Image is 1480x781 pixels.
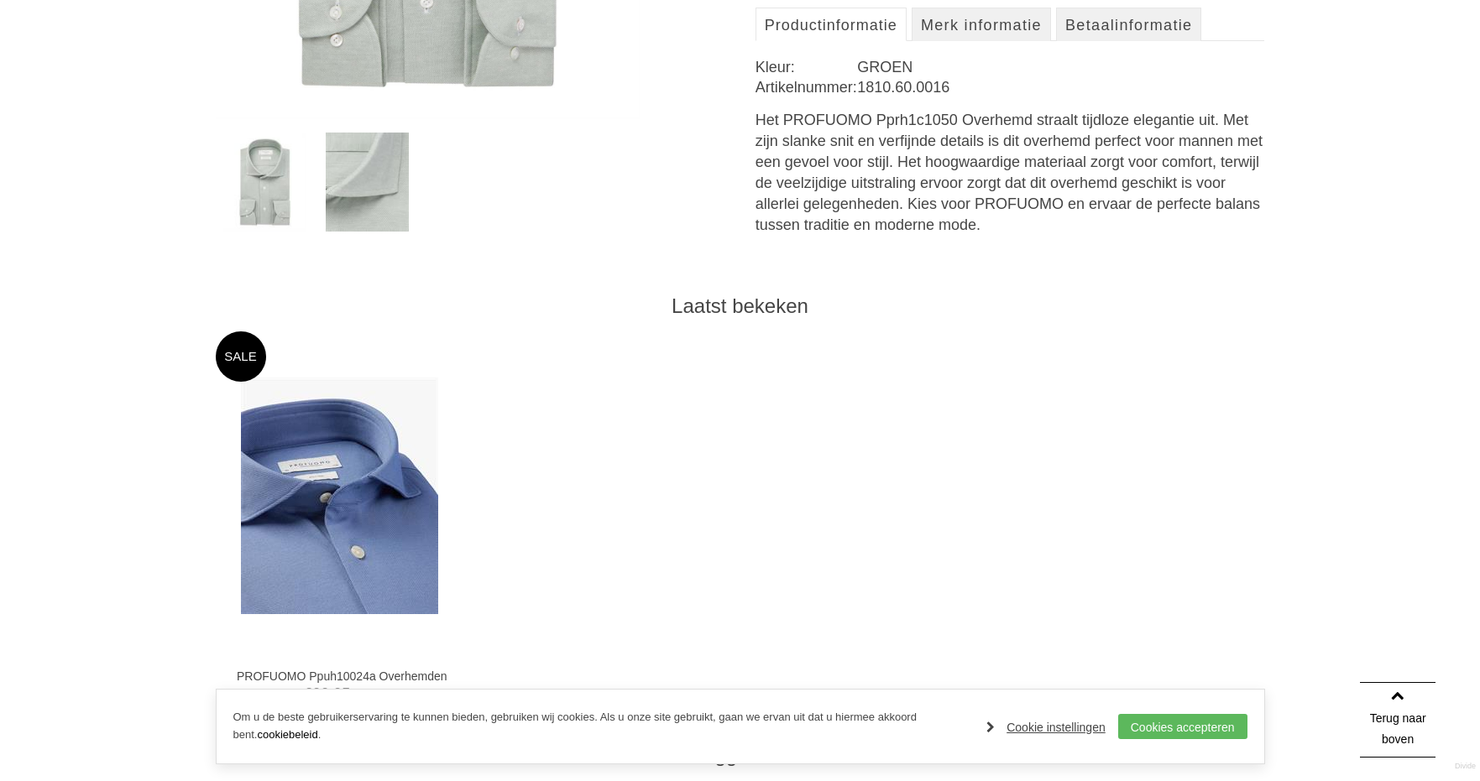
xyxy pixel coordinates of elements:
[756,57,857,77] dt: Kleur:
[257,728,317,741] a: cookiebeleid
[326,133,409,232] img: profuomo-pprh1c1050-overhemden
[216,294,1265,319] div: Laatst bekeken
[241,377,438,614] img: PROFUOMO Ppuh10024a Overhemden
[986,715,1106,740] a: Cookie instellingen
[756,8,907,41] a: Productinformatie
[329,685,333,702] span: ,
[1056,8,1201,41] a: Betaalinformatie
[857,57,1264,77] dd: GROEN
[1455,756,1476,777] a: Divide
[233,709,970,744] p: Om u de beste gebruikerservaring te kunnen bieden, gebruiken wij cookies. Als u onze site gebruik...
[304,685,312,702] span: €
[333,685,350,702] span: 95
[226,669,458,684] a: PROFUOMO Ppuh10024a Overhemden
[756,77,857,97] dt: Artikelnummer:
[912,8,1051,41] a: Merk informatie
[1118,714,1247,739] a: Cookies accepteren
[312,685,329,702] span: 99
[756,110,1265,236] div: Het PROFUOMO Pprh1c1050 Overhemd straalt tijdloze elegantie uit. Met zijn slanke snit en verfijnd...
[226,684,458,705] span: voor
[1360,682,1436,758] a: Terug naar boven
[857,77,1264,97] dd: 1810.60.0016
[223,133,306,232] img: profuomo-pprh1c1050-overhemden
